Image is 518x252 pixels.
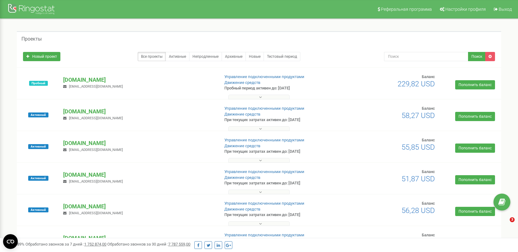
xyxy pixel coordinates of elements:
a: Новые [246,52,264,61]
a: Управление подключенными продуктами [224,201,304,206]
a: Пополнить баланс [455,112,495,121]
span: [EMAIL_ADDRESS][DOMAIN_NAME] [69,116,123,120]
span: 55,85 USD [402,143,435,152]
span: Обработано звонков за 30 дней : [107,242,190,246]
p: При текущих затратах активен до: [DATE] [224,149,336,155]
iframe: Intercom live chat [497,217,512,232]
p: [DOMAIN_NAME] [63,171,214,179]
a: Движение средств [224,80,260,85]
p: [DOMAIN_NAME] [63,203,214,211]
a: Непродленные [189,52,222,61]
a: Движение средств [224,144,260,148]
span: Активный [28,112,48,117]
span: 3 [510,217,515,222]
span: Выход [499,7,512,12]
a: Движение средств [224,112,260,116]
p: [DOMAIN_NAME] [63,234,214,242]
p: [DOMAIN_NAME] [63,108,214,116]
p: [DOMAIN_NAME] [63,76,214,84]
a: Управление подключенными продуктами [224,106,304,111]
span: Баланс [422,169,435,174]
span: Баланс [422,74,435,79]
span: 51,87 USD [402,175,435,183]
span: [EMAIL_ADDRESS][DOMAIN_NAME] [69,211,123,215]
h5: Проекты [21,36,42,42]
span: Активный [28,207,48,212]
a: Управление подключенными продуктами [224,233,304,237]
span: [EMAIL_ADDRESS][DOMAIN_NAME] [69,179,123,183]
span: Баланс [422,201,435,206]
span: Баланс [422,233,435,237]
span: [EMAIL_ADDRESS][DOMAIN_NAME] [69,85,123,89]
a: Управление подключенными продуктами [224,74,304,79]
span: 56,28 USD [402,206,435,215]
p: При текущих затратах активен до: [DATE] [224,117,336,123]
button: Open CMP widget [3,234,18,249]
a: Новый проект [23,52,60,61]
span: Активный [28,144,48,149]
a: Пополнить баланс [455,207,495,216]
span: 58,27 USD [402,111,435,120]
input: Поиск [384,52,469,61]
a: Архивные [222,52,246,61]
span: Обработано звонков за 7 дней : [25,242,106,246]
a: Управление подключенными продуктами [224,169,304,174]
a: Пополнить баланс [455,175,495,184]
a: Пополнить баланс [455,144,495,153]
span: [EMAIL_ADDRESS][DOMAIN_NAME] [69,148,123,152]
span: Баланс [422,106,435,111]
span: Активный [28,176,48,181]
span: Пробный [29,81,48,86]
a: Движение средств [224,207,260,211]
span: 229,82 USD [398,80,435,88]
p: Пробный период активен до: [DATE] [224,85,336,91]
a: Активные [166,52,189,61]
p: [DOMAIN_NAME] [63,139,214,147]
a: Пополнить баланс [455,80,495,89]
a: Все проекты [138,52,166,61]
a: Движение средств [224,175,260,180]
button: Поиск [468,52,486,61]
u: 7 787 559,00 [168,242,190,246]
p: При текущих затратах активен до: [DATE] [224,212,336,218]
span: Настройки профиля [445,7,486,12]
span: Баланс [422,138,435,142]
a: Тестовый период [264,52,300,61]
u: 1 752 874,00 [84,242,106,246]
a: Управление подключенными продуктами [224,138,304,142]
span: Реферальная программа [381,7,432,12]
p: При текущих затратах активен до: [DATE] [224,180,336,186]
